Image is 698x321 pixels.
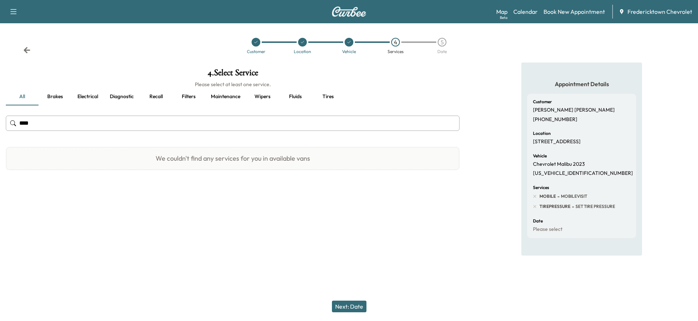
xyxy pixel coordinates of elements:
div: 4 [391,38,400,47]
button: Maintenance [205,88,246,105]
p: We couldn't find any services for you in available vans [156,153,310,164]
h6: Vehicle [533,154,547,158]
div: Location [294,49,311,54]
button: all [6,88,39,105]
p: [PERSON_NAME] [PERSON_NAME] [533,107,615,113]
button: Filters [172,88,205,105]
div: Services [388,49,404,54]
span: TIREPRESSURE [539,204,570,209]
button: Next: Date [332,301,366,312]
h5: Appointment Details [527,80,636,88]
h6: Services [533,185,549,190]
span: - [556,193,559,200]
button: Tires [312,88,344,105]
div: Back [23,47,31,54]
h1: 4 . Select Service [6,68,460,81]
span: Fredericktown Chevrolet [627,7,692,16]
p: [STREET_ADDRESS] [533,139,581,145]
button: Recall [140,88,172,105]
span: - [570,203,574,210]
button: Wipers [246,88,279,105]
span: MOBILEVISIT [559,193,587,199]
h6: Location [533,131,551,136]
span: MOBILE [539,193,556,199]
div: Date [437,49,447,54]
button: Fluids [279,88,312,105]
div: Vehicle [342,49,356,54]
a: Book New Appointment [543,7,605,16]
h6: Please select at least one service. [6,81,460,88]
h6: Date [533,219,543,223]
p: Chevrolet Malibu 2023 [533,161,585,168]
a: Calendar [513,7,538,16]
p: [US_VEHICLE_IDENTIFICATION_NUMBER] [533,170,633,177]
p: Please select [533,226,562,233]
div: basic tabs example [6,88,460,105]
button: Diagnostic [104,88,140,105]
div: Beta [500,15,508,20]
p: [PHONE_NUMBER] [533,116,577,123]
span: SET TIRE PRESSURE [574,204,615,209]
div: 5 [438,38,446,47]
button: Brakes [39,88,71,105]
h6: Customer [533,100,552,104]
a: MapBeta [496,7,508,16]
div: Customer [247,49,265,54]
button: Electrical [71,88,104,105]
img: Curbee Logo [332,7,366,17]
